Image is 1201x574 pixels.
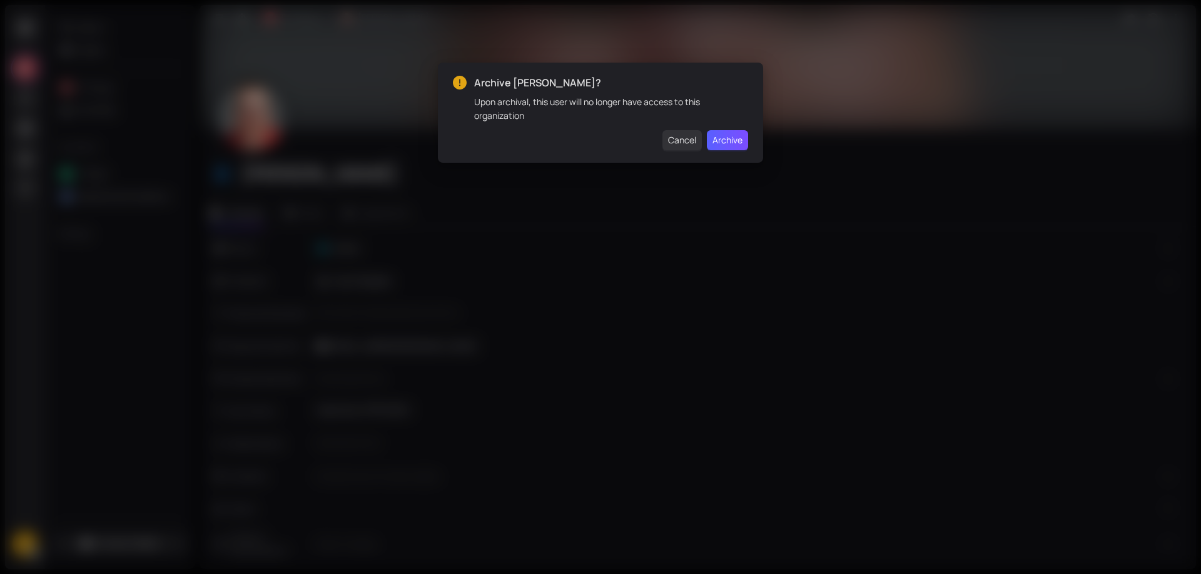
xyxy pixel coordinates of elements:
[453,76,467,90] span: exclamation-circle
[474,75,748,90] span: Archive [PERSON_NAME]?
[662,130,702,150] button: Cancel
[668,133,696,147] span: Cancel
[712,133,742,147] span: Archive
[707,130,748,150] button: Archive
[474,95,748,123] div: Upon archival, this user will no longer have access to this organization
